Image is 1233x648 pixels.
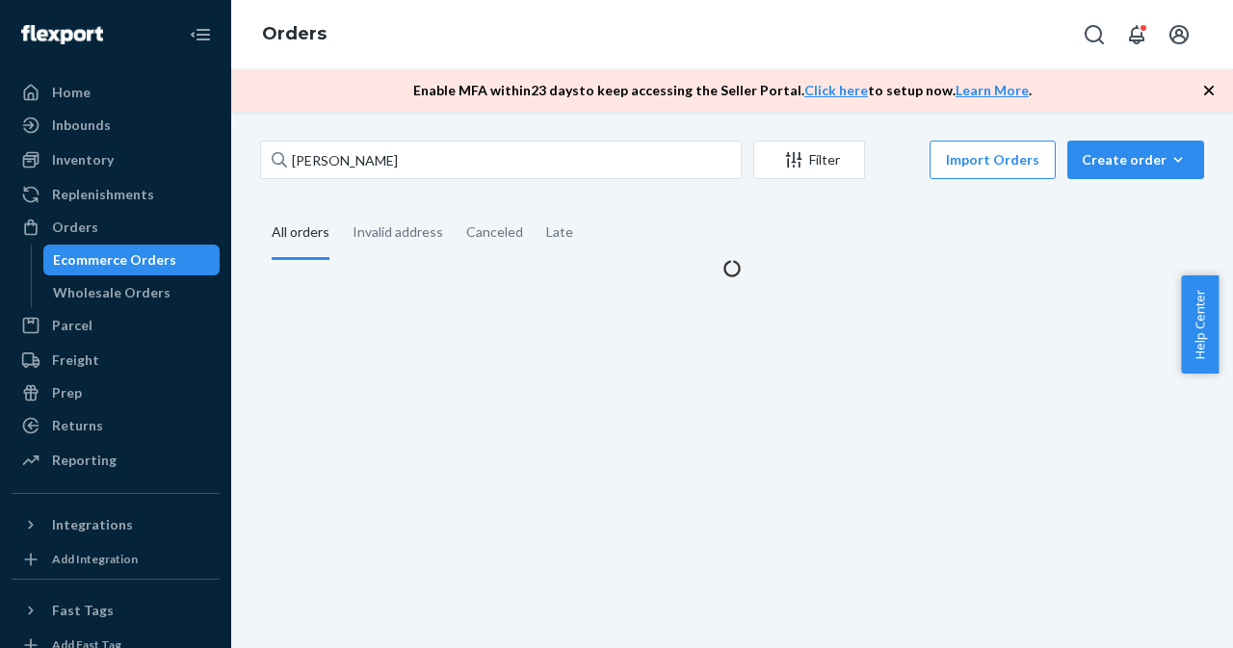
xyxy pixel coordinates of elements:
a: Home [12,77,220,108]
button: Open Search Box [1075,15,1114,54]
button: Close Navigation [181,15,220,54]
button: Create order [1067,141,1204,179]
div: Ecommerce Orders [53,250,176,270]
p: Enable MFA within 23 days to keep accessing the Seller Portal. to setup now. . [413,81,1032,100]
button: Integrations [12,509,220,540]
div: Inventory [52,150,114,169]
div: Home [52,83,91,102]
button: Filter [753,141,865,179]
a: Learn More [956,82,1029,98]
a: Inventory [12,144,220,175]
a: Prep [12,377,220,408]
button: Fast Tags [12,595,220,626]
iframe: Opens a widget where you can chat to one of our agents [1111,590,1214,638]
a: Returns [12,410,220,441]
div: Add Integration [52,551,138,567]
a: Orders [262,23,327,44]
div: Wholesale Orders [53,283,171,302]
button: Help Center [1181,275,1219,374]
button: Import Orders [930,141,1056,179]
a: Ecommerce Orders [43,245,221,275]
a: Replenishments [12,179,220,210]
div: Freight [52,350,99,370]
div: Returns [52,416,103,435]
a: Click here [804,82,868,98]
div: Prep [52,383,82,402]
div: Orders [52,218,98,237]
div: All orders [272,207,329,260]
a: Wholesale Orders [43,277,221,308]
a: Parcel [12,310,220,341]
input: Search orders [260,141,742,179]
button: Open notifications [1117,15,1156,54]
div: Inbounds [52,116,111,135]
a: Orders [12,212,220,243]
div: Parcel [52,316,92,335]
a: Reporting [12,445,220,476]
div: Late [546,207,573,257]
a: Add Integration [12,548,220,571]
div: Replenishments [52,185,154,204]
a: Freight [12,345,220,376]
div: Canceled [466,207,523,257]
div: Reporting [52,451,117,470]
div: Integrations [52,515,133,534]
img: Flexport logo [21,25,103,44]
div: Invalid address [353,207,443,257]
div: Create order [1082,150,1190,169]
div: Filter [754,150,864,169]
button: Open account menu [1160,15,1198,54]
a: Inbounds [12,110,220,141]
ol: breadcrumbs [247,7,342,63]
div: Fast Tags [52,601,114,620]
